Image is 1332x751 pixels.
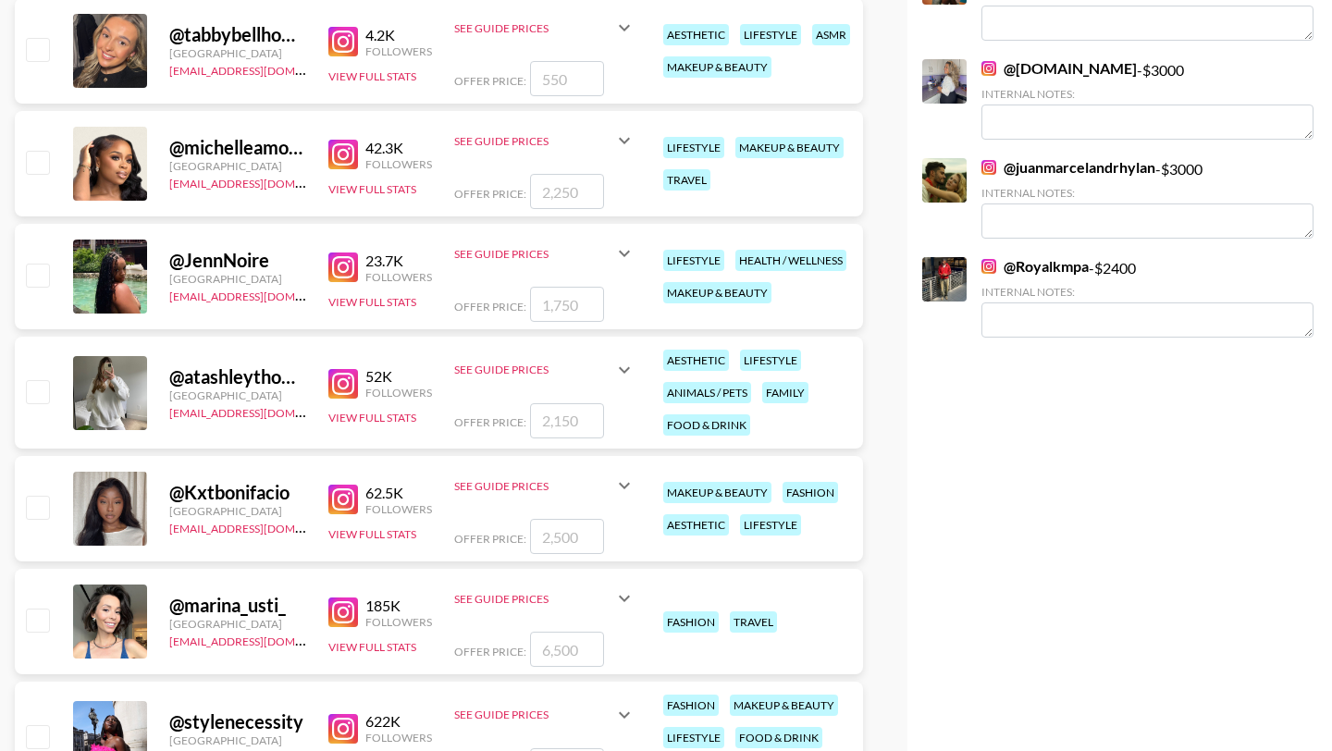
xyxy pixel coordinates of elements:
[365,270,432,284] div: Followers
[169,136,306,159] div: @ michelleamoree
[762,382,808,403] div: family
[812,24,850,45] div: asmr
[981,259,996,274] img: Instagram
[663,250,724,271] div: lifestyle
[328,485,358,514] img: Instagram
[454,645,526,659] span: Offer Price:
[663,282,771,303] div: makeup & beauty
[454,118,635,163] div: See Guide Prices
[663,169,710,191] div: travel
[169,617,306,631] div: [GEOGRAPHIC_DATA]
[530,61,604,96] input: 550
[730,611,777,633] div: travel
[328,369,358,399] img: Instagram
[454,463,635,508] div: See Guide Prices
[169,286,355,303] a: [EMAIL_ADDRESS][DOMAIN_NAME]
[981,59,1313,140] div: - $ 3000
[454,693,635,737] div: See Guide Prices
[169,631,355,648] a: [EMAIL_ADDRESS][DOMAIN_NAME]
[454,300,526,314] span: Offer Price:
[328,640,416,654] button: View Full Stats
[169,46,306,60] div: [GEOGRAPHIC_DATA]
[663,56,771,78] div: makeup & beauty
[169,249,306,272] div: @ JennNoire
[981,257,1089,276] a: @Royalkmpa
[530,287,604,322] input: 1,750
[981,158,1155,177] a: @juanmarcelandrhylan
[663,382,751,403] div: animals / pets
[328,252,358,282] img: Instagram
[663,727,724,748] div: lifestyle
[981,257,1313,338] div: - $ 2400
[735,727,822,748] div: food & drink
[169,388,306,402] div: [GEOGRAPHIC_DATA]
[454,134,613,148] div: See Guide Prices
[169,504,306,518] div: [GEOGRAPHIC_DATA]
[454,363,613,376] div: See Guide Prices
[663,24,729,45] div: aesthetic
[981,160,996,175] img: Instagram
[328,295,416,309] button: View Full Stats
[454,74,526,88] span: Offer Price:
[454,247,613,261] div: See Guide Prices
[328,411,416,425] button: View Full Stats
[365,252,432,270] div: 23.7K
[981,61,996,76] img: Instagram
[454,348,635,392] div: See Guide Prices
[454,6,635,50] div: See Guide Prices
[365,44,432,58] div: Followers
[169,402,355,420] a: [EMAIL_ADDRESS][DOMAIN_NAME]
[663,350,729,371] div: aesthetic
[981,59,1137,78] a: @[DOMAIN_NAME]
[365,597,432,615] div: 185K
[735,137,844,158] div: makeup & beauty
[783,482,838,503] div: fashion
[169,481,306,504] div: @ Kxtbonifacio
[328,140,358,169] img: Instagram
[365,615,432,629] div: Followers
[169,733,306,747] div: [GEOGRAPHIC_DATA]
[169,518,355,536] a: [EMAIL_ADDRESS][DOMAIN_NAME]
[740,514,801,536] div: lifestyle
[981,186,1313,200] div: Internal Notes:
[365,26,432,44] div: 4.2K
[530,519,604,554] input: 2,500
[530,403,604,438] input: 2,150
[454,592,613,606] div: See Guide Prices
[663,137,724,158] div: lifestyle
[365,731,432,745] div: Followers
[169,365,306,388] div: @ atashleythomas
[981,158,1313,239] div: - $ 3000
[365,712,432,731] div: 622K
[328,714,358,744] img: Instagram
[454,187,526,201] span: Offer Price:
[328,182,416,196] button: View Full Stats
[365,139,432,157] div: 42.3K
[740,350,801,371] div: lifestyle
[530,632,604,667] input: 6,500
[454,415,526,429] span: Offer Price:
[169,60,355,78] a: [EMAIL_ADDRESS][DOMAIN_NAME]
[328,27,358,56] img: Instagram
[454,576,635,621] div: See Guide Prices
[365,157,432,171] div: Followers
[530,174,604,209] input: 2,250
[328,597,358,627] img: Instagram
[169,272,306,286] div: [GEOGRAPHIC_DATA]
[454,479,613,493] div: See Guide Prices
[328,69,416,83] button: View Full Stats
[169,710,306,733] div: @ stylenecessity
[454,532,526,546] span: Offer Price:
[169,23,306,46] div: @ tabbybellhome
[365,484,432,502] div: 62.5K
[663,414,750,436] div: food & drink
[663,611,719,633] div: fashion
[169,159,306,173] div: [GEOGRAPHIC_DATA]
[735,250,846,271] div: health / wellness
[328,527,416,541] button: View Full Stats
[454,231,635,276] div: See Guide Prices
[981,87,1313,101] div: Internal Notes:
[169,594,306,617] div: @ marina_usti_
[454,708,613,721] div: See Guide Prices
[365,386,432,400] div: Followers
